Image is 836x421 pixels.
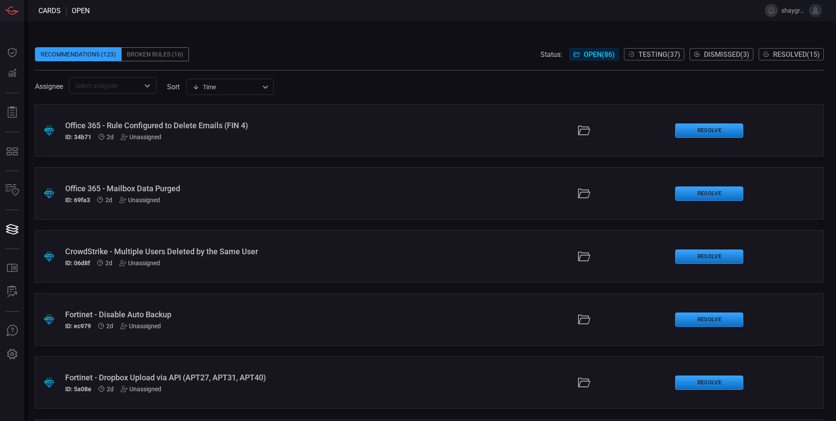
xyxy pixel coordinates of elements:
div: Time [192,83,260,91]
span: Aug 11, 2025 4:04 PM [107,133,114,140]
div: Unassigned [120,323,161,330]
button: Preferences [2,344,23,365]
button: Resolve [675,375,743,390]
button: MITRE - Detection Posture [2,141,23,162]
button: ALERT ANALYSIS [2,281,23,302]
button: Ask Us A Question [2,320,23,341]
span: shaygro1 [781,7,805,14]
button: Resolve [675,186,743,201]
h5: ID: 06d8f [65,260,90,267]
button: Resolve [675,123,743,138]
button: Inventory [2,180,23,201]
button: Resolved(15) [759,48,824,60]
button: Reports [2,102,23,123]
span: Resolved ( 15 ) [773,50,820,59]
span: Aug 11, 2025 4:04 PM [105,260,112,267]
span: Cards [38,7,61,15]
span: Aug 11, 2025 4:04 PM [106,323,113,330]
div: Unassigned [119,260,160,267]
h5: ID: ec979 [65,323,91,330]
button: Testing(37) [624,48,684,60]
div: Recommendations (123) [35,47,122,61]
button: Cards [2,219,23,240]
span: Assignee [35,82,63,91]
span: open [72,7,90,15]
input: Select assignee [72,80,139,91]
span: Open ( 86 ) [584,50,615,59]
h5: ID: 5a08e [65,386,91,393]
div: Unassigned [121,386,161,393]
h5: ID: 34b71 [65,133,91,140]
span: Aug 11, 2025 4:03 PM [107,386,114,393]
div: Fortinet - Disable Auto Backup [65,310,341,319]
button: Resolve [675,249,743,264]
label: sort [167,83,180,91]
div: Office 365 - Rule Configured to Delete Emails (FIN 4) [65,121,341,130]
div: Broken Rules (16) [122,47,189,61]
button: Rule Catalog [2,258,23,279]
h5: ID: 69fa3 [65,196,90,203]
span: Testing ( 37 ) [638,50,680,59]
button: Open(86) [569,48,619,60]
button: Open [141,80,153,92]
div: Office 365 - Mailbox Data Purged [65,184,341,193]
div: Unassigned [121,133,161,140]
span: Dismissed ( 3 ) [704,50,749,59]
div: Unassigned [119,196,160,203]
span: Aug 11, 2025 4:04 PM [105,196,112,203]
button: Dismissed(3) [690,48,753,60]
div: CrowdStrike - Multiple Users Deleted by the Same User [65,247,341,256]
div: Fortinet - Dropbox Upload via API (APT27, APT31, APT40) [65,373,341,382]
button: Resolve [675,312,743,327]
button: Dashboard [2,42,23,63]
button: Detections [2,63,23,84]
span: Status: [540,50,562,59]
